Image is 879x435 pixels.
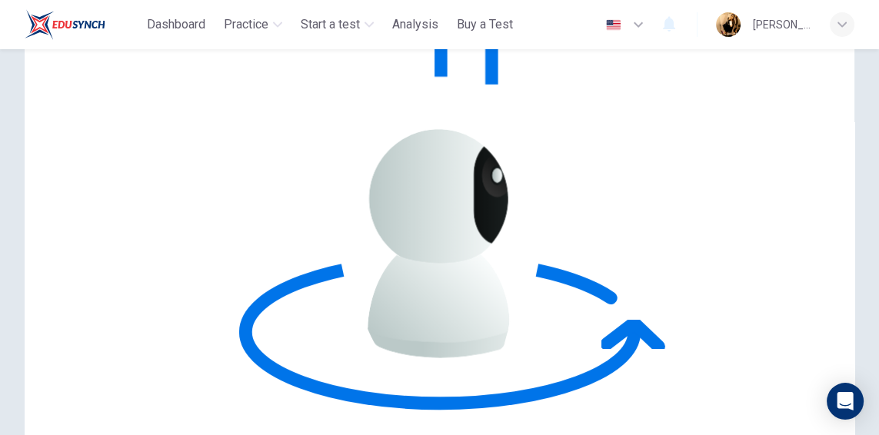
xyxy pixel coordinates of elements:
span: Practice [224,15,268,34]
span: Buy a Test [457,15,513,34]
img: Profile picture [716,12,741,37]
div: [PERSON_NAME] [753,15,811,34]
button: Analysis [386,11,444,38]
div: Open Intercom Messenger [827,383,864,420]
span: Start a test [301,15,360,34]
span: Dashboard [147,15,205,34]
a: ELTC logo [25,9,141,40]
img: ELTC logo [25,9,105,40]
span: Analysis [392,15,438,34]
button: Start a test [295,11,380,38]
button: Dashboard [141,11,211,38]
button: Buy a Test [451,11,519,38]
img: en [604,19,623,31]
button: Practice [218,11,288,38]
